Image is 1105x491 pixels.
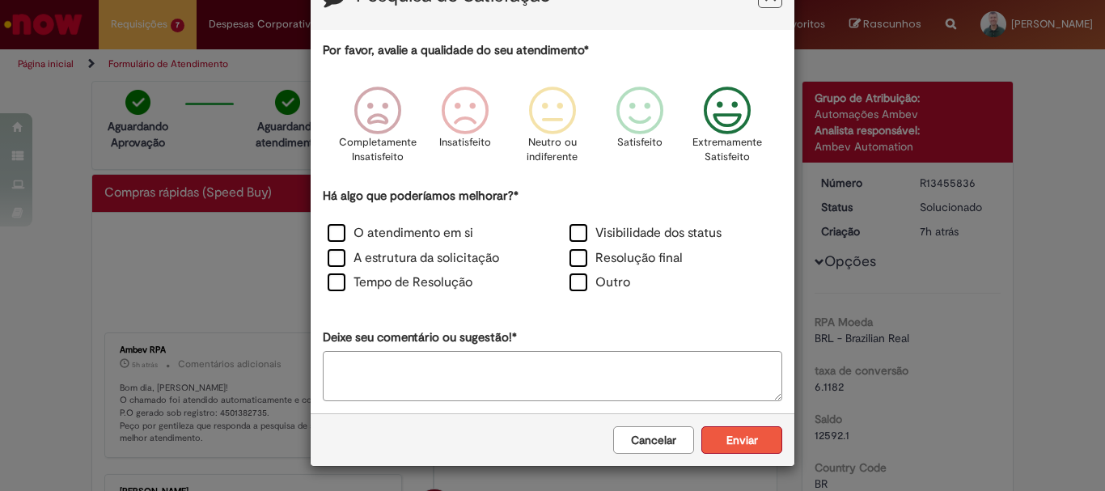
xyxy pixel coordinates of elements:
div: Extremamente Satisfeito [686,74,768,185]
div: Completamente Insatisfeito [336,74,418,185]
label: A estrutura da solicitação [328,249,499,268]
label: Por favor, avalie a qualidade do seu atendimento* [323,42,589,59]
label: Deixe seu comentário ou sugestão!* [323,329,517,346]
p: Completamente Insatisfeito [339,135,417,165]
p: Neutro ou indiferente [523,135,582,165]
label: Visibilidade dos status [569,224,722,243]
div: Há algo que poderíamos melhorar?* [323,188,782,297]
p: Extremamente Satisfeito [692,135,762,165]
button: Enviar [701,426,782,454]
p: Insatisfeito [439,135,491,150]
label: Resolução final [569,249,683,268]
label: Outro [569,273,630,292]
button: Cancelar [613,426,694,454]
div: Satisfeito [599,74,681,185]
label: O atendimento em si [328,224,473,243]
p: Satisfeito [617,135,663,150]
label: Tempo de Resolução [328,273,472,292]
div: Insatisfeito [424,74,506,185]
div: Neutro ou indiferente [511,74,594,185]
